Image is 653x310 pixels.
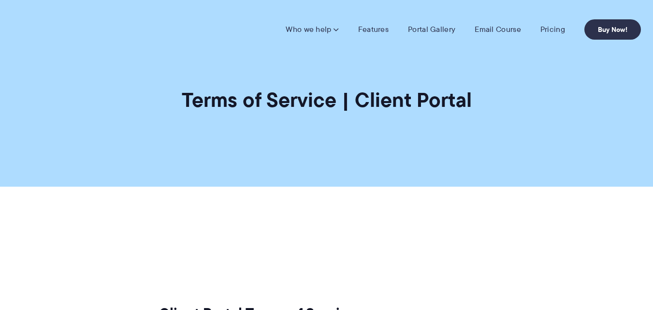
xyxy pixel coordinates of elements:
[182,87,472,113] h1: Terms of Service | Client Portal
[408,25,455,34] a: Portal Gallery
[584,19,641,40] a: Buy Now!
[286,25,338,34] a: Who we help
[358,25,389,34] a: Features
[540,25,565,34] a: Pricing
[475,25,521,34] a: Email Course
